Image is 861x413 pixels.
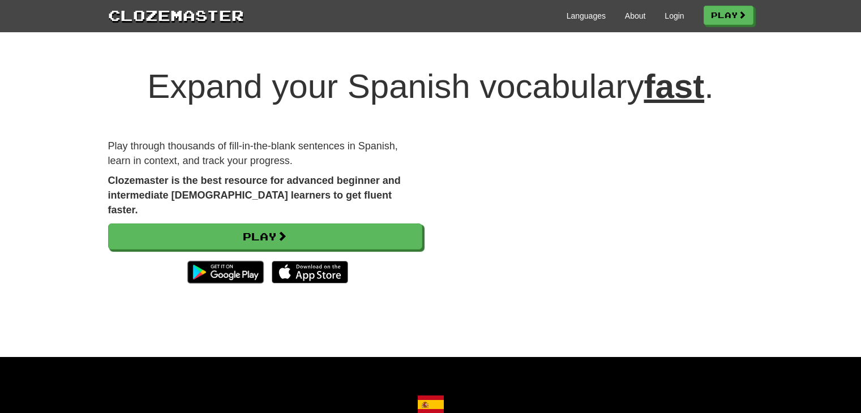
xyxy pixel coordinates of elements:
a: Login [665,10,684,21]
a: Play [108,223,422,249]
strong: Clozemaster is the best resource for advanced beginner and intermediate [DEMOGRAPHIC_DATA] learne... [108,175,401,215]
p: Play through thousands of fill-in-the-blank sentences in Spanish, learn in context, and track you... [108,139,422,168]
u: fast [644,67,704,105]
img: Download_on_the_App_Store_Badge_US-UK_135x40-25178aeef6eb6b83b96f5f2d004eda3bffbb37122de64afbaef7... [272,261,348,283]
img: Get it on Google Play [182,255,269,289]
a: Clozemaster [108,5,244,25]
a: Languages [567,10,606,21]
a: About [625,10,646,21]
a: Play [704,6,753,25]
h1: Expand your Spanish vocabulary . [108,68,753,105]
